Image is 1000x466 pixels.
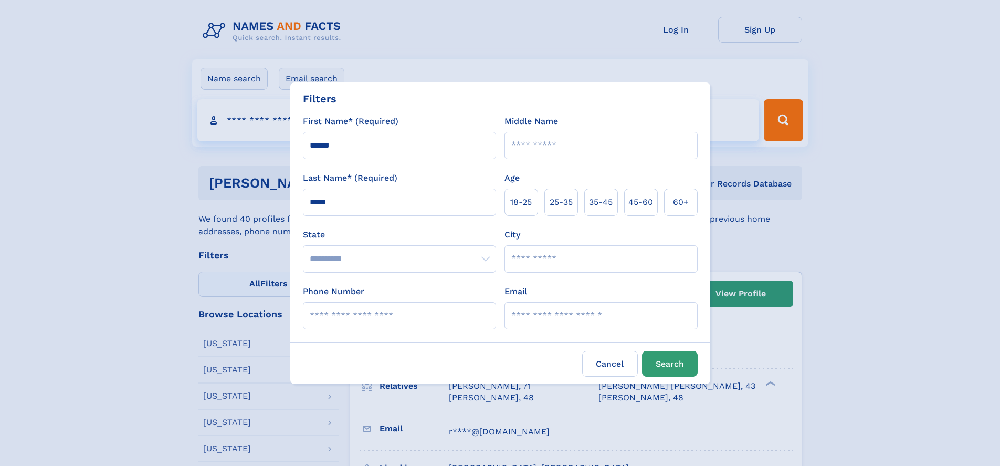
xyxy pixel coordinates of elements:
span: 25‑35 [550,196,573,209]
label: Email [504,285,527,298]
span: 60+ [673,196,689,209]
button: Search [642,351,698,377]
div: Filters [303,91,336,107]
span: 18‑25 [510,196,532,209]
label: Cancel [582,351,638,377]
span: 35‑45 [589,196,613,209]
span: 45‑60 [628,196,653,209]
label: City [504,229,520,241]
label: First Name* (Required) [303,115,398,128]
label: Middle Name [504,115,558,128]
label: Last Name* (Required) [303,172,397,184]
label: Phone Number [303,285,364,298]
label: State [303,229,496,241]
label: Age [504,172,520,184]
